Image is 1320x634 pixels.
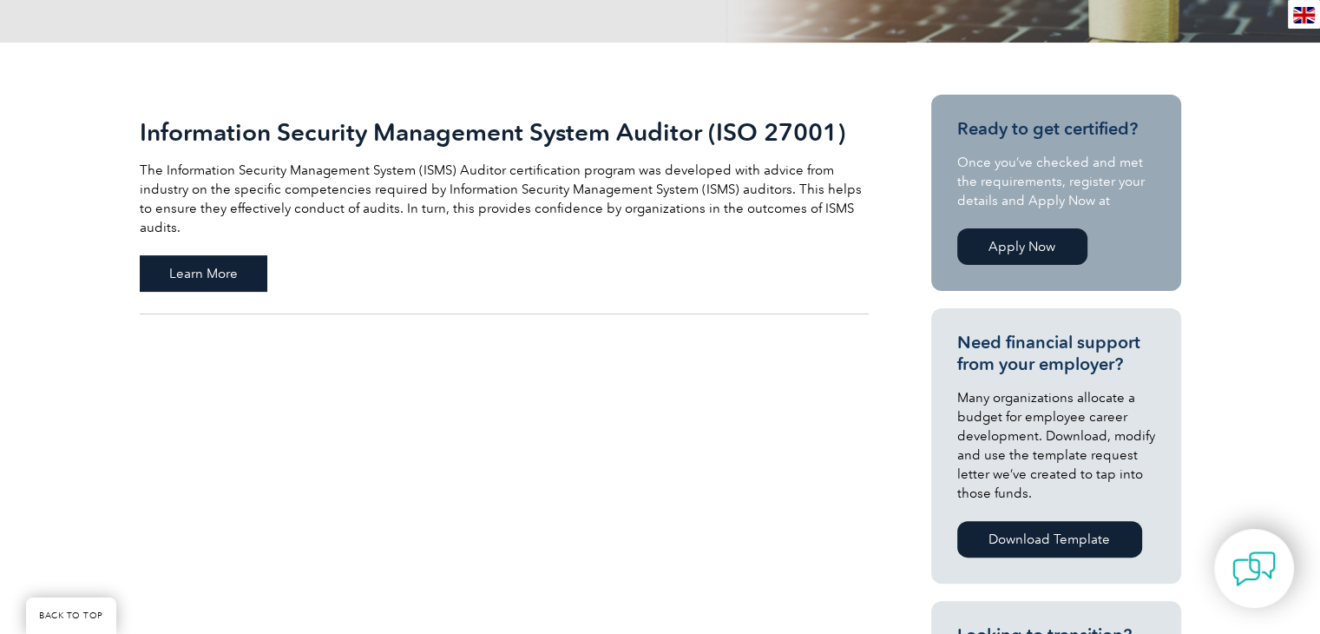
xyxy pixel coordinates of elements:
p: The Information Security Management System (ISMS) Auditor certification program was developed wit... [140,161,869,237]
span: Learn More [140,255,267,292]
a: Apply Now [957,228,1087,265]
h3: Need financial support from your employer? [957,332,1155,375]
a: Information Security Management System Auditor (ISO 27001) The Information Security Management Sy... [140,95,869,314]
h2: Information Security Management System Auditor (ISO 27001) [140,118,869,146]
a: Download Template [957,521,1142,558]
img: en [1293,7,1315,23]
img: contact-chat.png [1232,547,1276,591]
p: Many organizations allocate a budget for employee career development. Download, modify and use th... [957,388,1155,503]
a: BACK TO TOP [26,598,116,634]
p: Once you’ve checked and met the requirements, register your details and Apply Now at [957,153,1155,210]
h3: Ready to get certified? [957,118,1155,140]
